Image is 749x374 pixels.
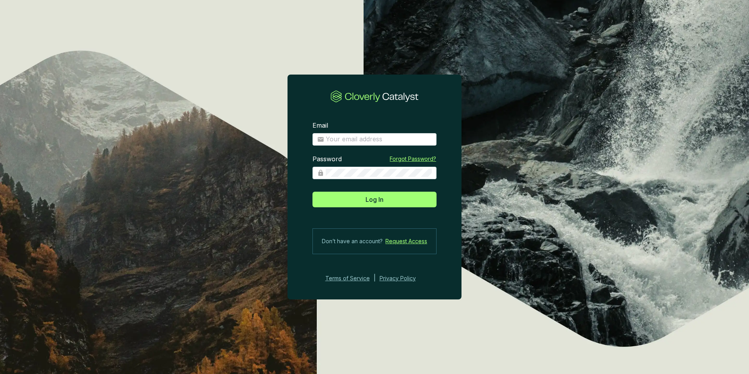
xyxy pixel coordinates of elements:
[326,169,432,177] input: Password
[390,155,436,163] a: Forgot Password?
[312,155,342,164] label: Password
[323,274,370,283] a: Terms of Service
[374,274,376,283] div: |
[312,121,328,130] label: Email
[322,237,383,246] span: Don’t have an account?
[380,274,426,283] a: Privacy Policy
[312,192,437,207] button: Log In
[366,195,383,204] span: Log In
[326,135,432,144] input: Email
[385,237,427,246] a: Request Access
